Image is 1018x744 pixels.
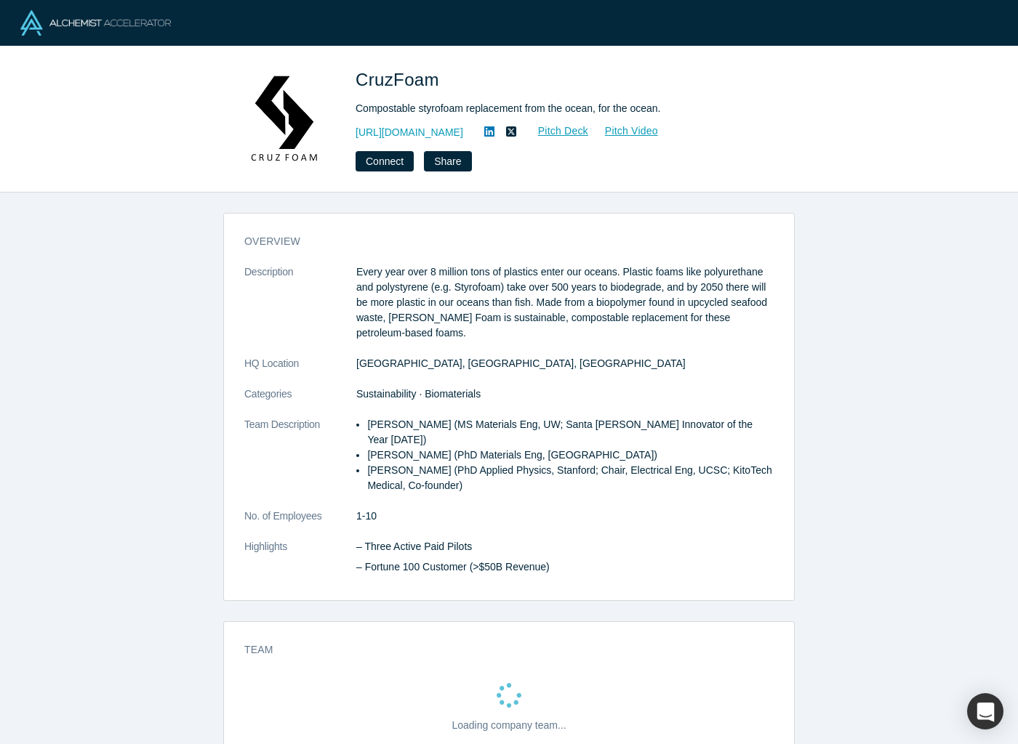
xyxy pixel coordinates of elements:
a: Pitch Deck [522,123,589,139]
h3: Team [244,642,753,658]
img: Alchemist Logo [20,10,171,36]
dt: Team Description [244,417,356,509]
dd: [GEOGRAPHIC_DATA], [GEOGRAPHIC_DATA], [GEOGRAPHIC_DATA] [356,356,774,371]
p: [PERSON_NAME] (PhD Applied Physics, Stanford; Chair, Electrical Eng, UCSC; KitoTech Medical, Co-f... [367,463,774,493]
p: – Three Active Paid Pilots [356,539,774,554]
a: Pitch Video [589,123,659,139]
p: Every year over 8 million tons of plastics enter our oceans. Plastic foams like polyurethane and ... [356,264,774,341]
div: Compostable styrofoam replacement from the ocean, for the ocean. [356,101,763,116]
dt: Categories [244,387,356,417]
dt: HQ Location [244,356,356,387]
p: [PERSON_NAME] (MS Materials Eng, UW; Santa [PERSON_NAME] Innovator of the Year [DATE]) [367,417,774,448]
dt: No. of Employees [244,509,356,539]
img: CruzFoam's Logo [233,67,335,169]
a: [URL][DOMAIN_NAME] [356,125,463,140]
button: Share [424,151,471,171]
dd: 1-10 [356,509,774,524]
dt: Description [244,264,356,356]
dt: Highlights [244,539,356,590]
p: [PERSON_NAME] (PhD Materials Eng, [GEOGRAPHIC_DATA]) [367,448,774,463]
p: Loading company team... [452,718,566,733]
p: – Fortune 100 Customer (>$50B Revenue) [356,559,774,575]
span: Sustainability · Biomaterials [356,388,481,400]
button: Connect [356,151,414,171]
h3: overview [244,234,753,249]
span: CruzFoam [356,70,444,89]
